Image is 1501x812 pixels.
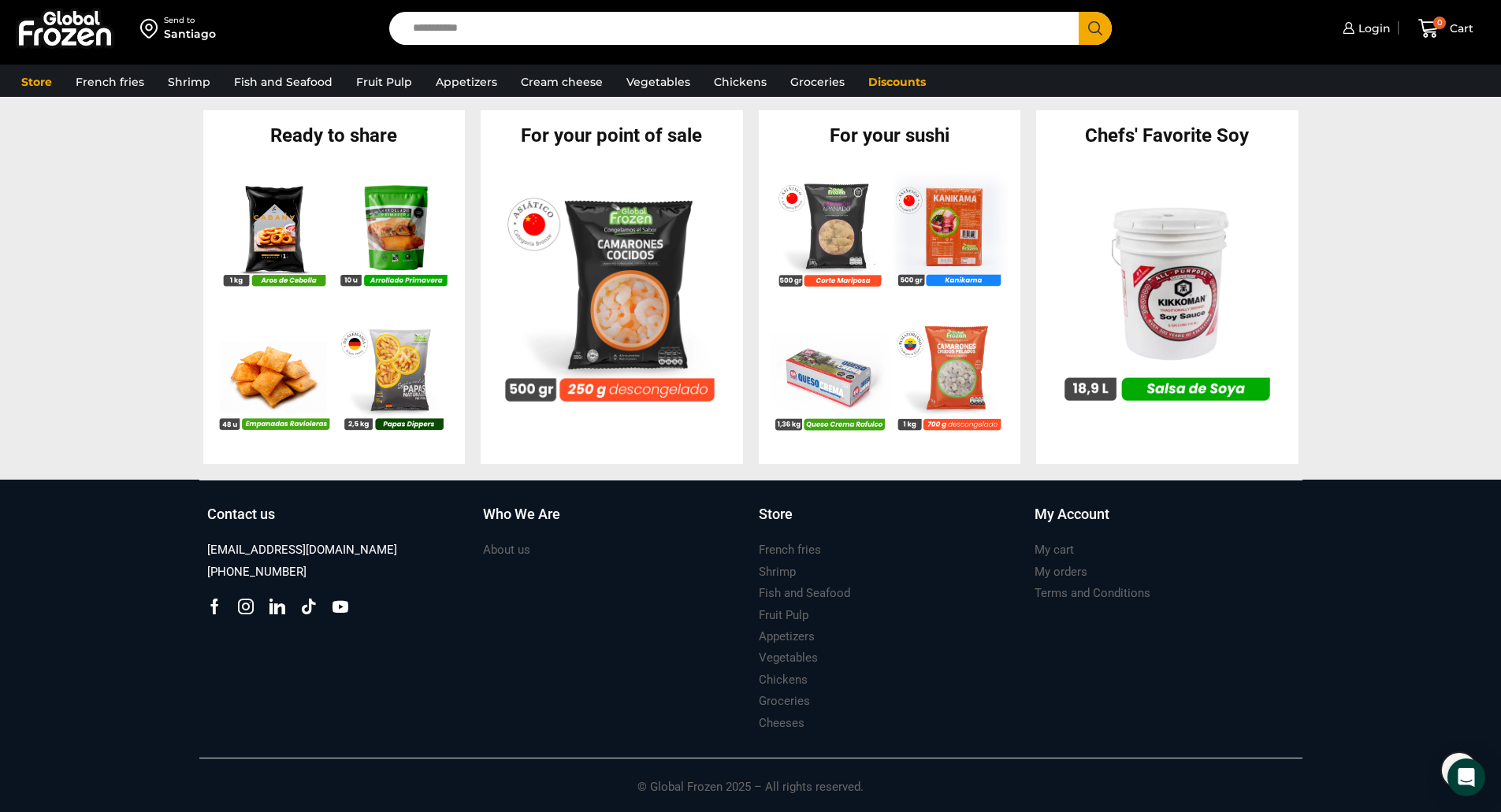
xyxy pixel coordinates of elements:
[759,629,815,643] font: Appetizers
[759,694,810,708] font: Groceries
[706,67,775,97] a: Chickens
[356,75,412,89] font: Fruit Pulp
[513,67,611,97] a: Cream cheese
[21,75,52,89] font: Store
[521,124,702,146] font: For your point of sale
[1085,124,1249,146] font: Chefs' Favorite Soy
[1339,13,1391,44] a: Login
[234,75,333,89] font: Fish and Seafood
[759,539,821,561] a: French fries
[759,673,808,687] font: Chickens
[759,605,808,626] a: Fruit Pulp
[207,565,307,579] font: [PHONE_NUMBER]
[759,647,818,669] a: Vegetables
[207,506,275,522] font: Contact us
[1035,504,1295,540] a: My Account
[759,713,804,734] a: Cheeses
[483,539,530,561] a: About us
[759,586,850,600] font: Fish and Seafood
[782,67,853,97] a: Groceries
[830,124,949,146] font: For your sushi
[164,15,195,25] font: Send to
[759,651,818,665] font: Vegetables
[759,608,808,622] font: Fruit Pulp
[226,67,340,97] a: Fish and Seafood
[1035,539,1074,561] a: My cart
[436,75,497,89] font: Appetizers
[1035,565,1087,579] font: My orders
[207,543,397,557] font: [EMAIL_ADDRESS][DOMAIN_NAME]
[207,539,397,561] a: [EMAIL_ADDRESS][DOMAIN_NAME]
[521,75,603,89] font: Cream cheese
[790,75,845,89] font: Groceries
[619,67,698,97] a: Vegetables
[1358,21,1391,35] font: Login
[207,562,307,583] a: [PHONE_NUMBER]
[860,67,934,97] a: Discounts
[140,15,164,42] img: address-field-icon.svg
[1035,583,1150,604] a: Terms and Conditions
[483,543,530,557] font: About us
[1035,543,1074,557] font: My cart
[270,124,397,146] font: Ready to share
[207,504,467,540] a: Contact us
[1035,562,1087,583] a: My orders
[1437,18,1443,27] font: 0
[759,543,821,557] font: French fries
[76,75,144,89] font: French fries
[868,75,926,89] font: Discounts
[1079,12,1112,45] button: Search button
[1035,586,1150,600] font: Terms and Conditions
[759,716,804,730] font: Cheeses
[428,67,505,97] a: Appetizers
[759,562,796,583] a: Shrimp
[626,75,690,89] font: Vegetables
[483,506,560,522] font: Who We Are
[348,67,420,97] a: Fruit Pulp
[759,583,850,604] a: Fish and Seafood
[1406,10,1485,47] a: 0 Cart
[759,669,808,691] a: Chickens
[483,504,743,540] a: Who We Are
[160,67,218,97] a: Shrimp
[759,506,793,522] font: Store
[759,565,796,579] font: Shrimp
[68,67,152,97] a: French fries
[759,691,810,712] a: Groceries
[714,75,767,89] font: Chickens
[1035,506,1109,522] font: My Account
[1447,758,1485,796] div: Open Intercom Messenger
[13,67,60,97] a: Store
[637,780,864,794] font: © Global Frozen 2025 – All rights reserved.
[168,75,210,89] font: Shrimp
[759,626,815,647] a: Appetizers
[1450,21,1473,35] font: Cart
[164,27,216,41] font: Santiago
[759,504,1019,540] a: Store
